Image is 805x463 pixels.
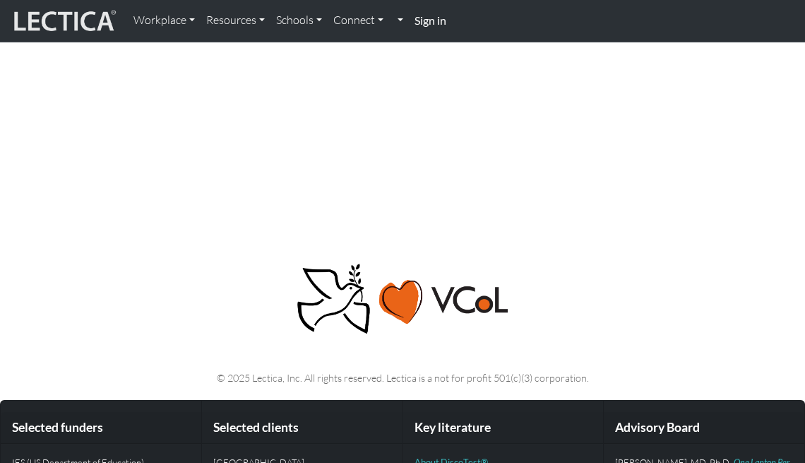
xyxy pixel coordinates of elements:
p: © 2025 Lectica, Inc. All rights reserved. Lectica is a not for profit 501(c)(3) corporation. [72,370,733,386]
a: Connect [328,6,389,35]
a: Schools [270,6,328,35]
a: Resources [201,6,270,35]
img: lecticalive [11,8,117,35]
div: Selected funders [1,412,201,444]
strong: Sign in [415,13,446,27]
img: Peace, love, VCoL [294,262,512,336]
div: Advisory Board [604,412,804,444]
a: Workplace [128,6,201,35]
a: Sign in [409,6,452,36]
div: Key literature [403,412,604,444]
div: Selected clients [202,412,402,444]
iframe: height="2428" frameborder="0" marginheight="0" marginwidth="0">Loading… [246,72,559,178]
